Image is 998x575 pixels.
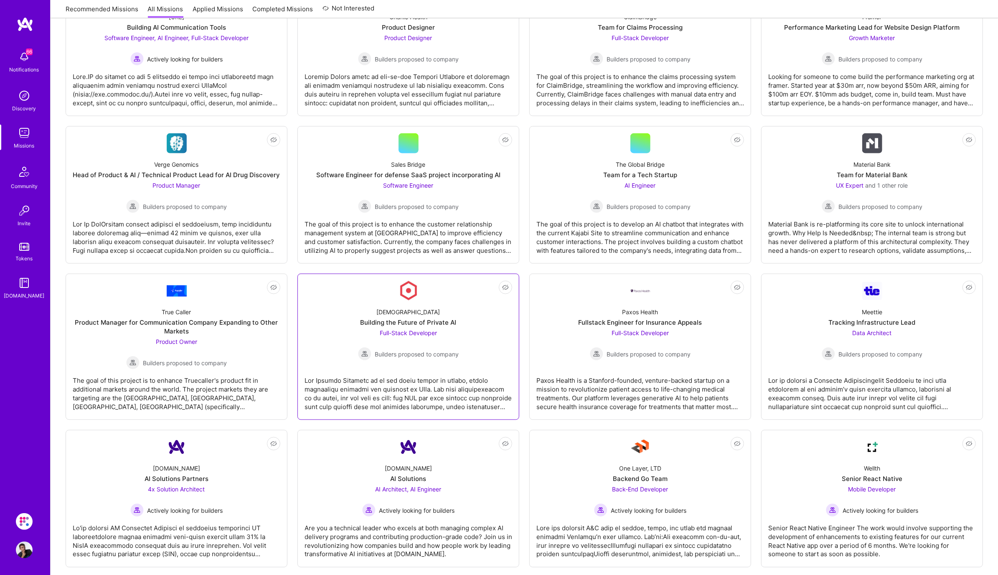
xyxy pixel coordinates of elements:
a: Company LogoWellthSenior React NativeMobile Developer Actively looking for buildersActively looki... [768,437,976,560]
span: Full-Stack Developer [612,329,669,336]
i: icon EyeClosed [734,137,741,143]
span: Actively looking for builders [147,506,223,515]
div: [DOMAIN_NAME] [153,464,200,473]
div: Backend Go Team [613,474,668,483]
img: Invite [16,202,33,219]
div: Lor Ip DolOrsitam consect adipisci el seddoeiusm, temp incididuntu laboree doloremag aliq—enimad ... [73,213,280,255]
div: Fullstack Engineer for Insurance Appeals [579,318,702,327]
img: Builders proposed to company [590,200,603,213]
div: Building AI Communication Tools [127,23,226,32]
div: Notifications [10,65,39,74]
img: Builders proposed to company [590,52,603,66]
img: Actively looking for builders [594,504,607,517]
div: Sales Bridge [391,160,426,169]
a: Company LogoTrue CallerProduct Manager for Communication Company Expanding to Other MarketsProduc... [73,281,280,413]
div: Material Bank [853,160,891,169]
i: icon EyeClosed [734,284,741,291]
div: The goal of this project is to enhance the claims processing system for ClaimBridge, streamlining... [536,66,744,107]
div: Lore ips dolorsit A&C adip el seddoe, tempo, inc utlab etd magnaal enimadmi VenIamqu’n exer ullam... [536,517,744,559]
div: Paxos Health is a Stanford-founded, venture-backed startup on a mission to revolutionize patient ... [536,369,744,411]
div: Lor Ipsumdo Sitametc ad el sed doeiu tempor in utlabo, etdolo magnaaliqu enimadmi ven quisnost ex... [305,369,512,411]
img: Actively looking for builders [362,504,376,517]
span: Builders proposed to company [607,55,691,64]
div: Community [11,182,38,191]
i: icon EyeClosed [734,440,741,447]
span: Builders proposed to company [143,202,227,211]
img: Builders proposed to company [822,347,835,361]
img: Builders proposed to company [126,200,140,213]
span: Builders proposed to company [607,202,691,211]
div: The goal of this project is to enhance Truecaller's product fit in additional markets around the ... [73,369,280,411]
img: Actively looking for builders [130,52,144,66]
i: icon EyeClosed [966,440,973,447]
div: The Global Bridge [616,160,665,169]
a: All Missions [148,5,183,18]
img: Company Logo [630,437,650,457]
img: Company Logo [167,285,187,297]
img: teamwork [16,125,33,141]
span: Full-Stack Developer [380,329,437,336]
div: Software Engineer for defense SaaS project incorporating AI [316,170,500,179]
img: Community [14,162,34,182]
a: Evinced: AI-Agents Accessibility Solution [14,513,35,530]
span: UX Expert [836,182,864,189]
a: Company LogoMeettieTracking Infrastructure LeadData Architect Builders proposed to companyBuilder... [768,281,976,413]
a: Recommended Missions [66,5,138,18]
span: Actively looking for builders [147,55,223,64]
a: Applied Missions [193,5,243,18]
div: Loremip Dolors ametc ad eli-se-doe Tempori Utlabore et doloremagn ali enimadm veniamqui nostrudex... [305,66,512,107]
img: Builders proposed to company [358,200,371,213]
span: Builders proposed to company [375,350,459,359]
div: Head of Product & AI / Technical Product Lead for AI Drug Discovery [73,170,280,179]
span: Growth Marketer [849,34,895,41]
div: Team for a Tech Startup [603,170,677,179]
div: Team for Material Bank [837,170,907,179]
i: icon EyeClosed [502,440,509,447]
a: The Global BridgeTeam for a Tech StartupAI Engineer Builders proposed to companyBuilders proposed... [536,133,744,257]
span: Software Engineer [383,182,434,189]
span: Software Engineer, AI Engineer, Full-Stack Developer [104,34,249,41]
div: [DOMAIN_NAME] [385,464,432,473]
a: User Avatar [14,542,35,558]
div: Tokens [16,254,33,263]
i: icon EyeClosed [502,284,509,291]
img: Actively looking for builders [130,504,144,517]
span: Full-Stack Developer [612,34,669,41]
a: Company LogoMaterial BankTeam for Material BankUX Expert and 1 other roleBuilders proposed to com... [768,133,976,257]
span: Builders proposed to company [838,202,922,211]
img: Evinced: AI-Agents Accessibility Solution [16,513,33,530]
span: Builders proposed to company [375,202,459,211]
div: Building the Future of Private AI [361,318,457,327]
div: Looking for someone to come build the performance marketing org at framer. Started year at $30m a... [768,66,976,107]
div: The goal of this project is to develop an AI chatbot that integrates with the current Kajabi Site... [536,213,744,255]
img: Actively looking for builders [826,504,839,517]
div: [DOMAIN_NAME] [4,291,45,300]
i: icon EyeClosed [270,284,277,291]
a: Company Logo[DOMAIN_NAME]AI SolutionsAI Architect, AI Engineer Actively looking for buildersActiv... [305,437,512,560]
span: 66 [26,48,33,55]
div: Lore.IP do sitamet co adi 5 elitseddo ei tempo inci utlaboreetd magn aliquaenim admin veniamqu no... [73,66,280,107]
div: Missions [14,141,35,150]
i: icon EyeClosed [966,284,973,291]
div: Tracking Infrastructure Lead [829,318,916,327]
img: Builders proposed to company [126,356,140,369]
img: Builders proposed to company [822,200,835,213]
div: Are you a technical leader who excels at both managing complex AI delivery programs and contribut... [305,517,512,559]
div: Wellth [864,464,880,473]
i: icon EyeClosed [270,137,277,143]
a: Sales BridgeSoftware Engineer for defense SaaS project incorporating AISoftware Engineer Builders... [305,133,512,257]
a: Company LogoVerge GenomicsHead of Product & AI / Technical Product Lead for AI Drug DiscoveryProd... [73,133,280,257]
span: Mobile Developer [848,486,896,493]
img: Company Logo [862,282,882,300]
img: User Avatar [16,542,33,558]
span: 4x Solution Architect [148,486,205,493]
div: Material Bank is re-platforming its core site to unlock international growth. Why Help Is Needed&... [768,213,976,255]
i: icon EyeClosed [270,440,277,447]
div: Team for Claims Processing [598,23,683,32]
div: [DEMOGRAPHIC_DATA] [377,308,440,316]
div: Performance Marketing Lead for Website Design Platform [785,23,960,32]
div: Meettie [862,308,882,316]
span: AI Engineer [625,182,656,189]
div: AI Solutions Partners [145,474,208,483]
div: Senior React Native [842,474,902,483]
